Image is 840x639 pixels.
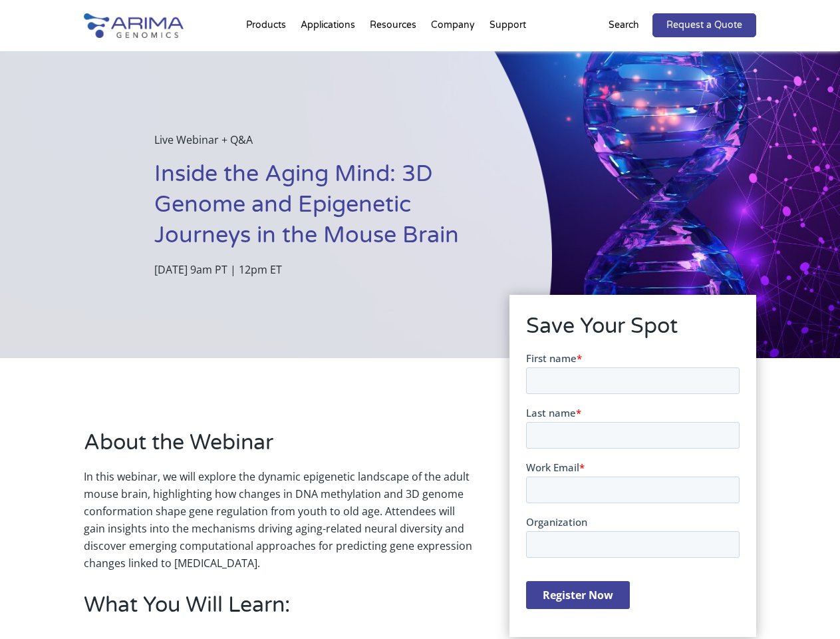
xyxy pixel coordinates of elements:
[84,428,472,468] h2: About the Webinar
[84,468,472,572] p: In this webinar, we will explore the dynamic epigenetic landscape of the adult mouse brain, highl...
[609,17,639,34] p: Search
[154,131,485,159] p: Live Webinar + Q&A
[652,13,756,37] a: Request a Quote
[526,312,740,351] h2: Save Your Spot
[84,590,472,630] h2: What You Will Learn:
[84,13,184,38] img: Arima-Genomics-logo
[526,351,740,620] iframe: Form 1
[154,261,485,278] p: [DATE] 9am PT | 12pm ET
[154,159,485,261] h1: Inside the Aging Mind: 3D Genome and Epigenetic Journeys in the Mouse Brain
